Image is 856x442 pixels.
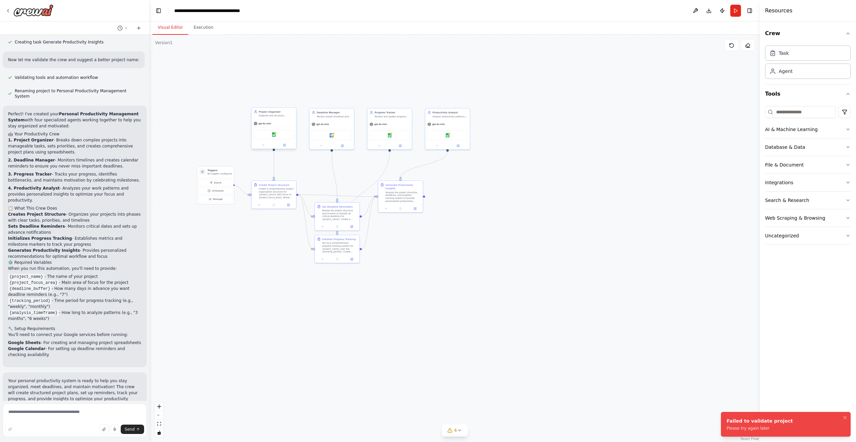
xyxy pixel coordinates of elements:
button: Click to speak your automation idea [110,425,119,434]
g: Edge from 888f7d68-95da-4390-bc67-55b8ab4dfa1e to 5693ed08-95ac-4aea-9047-18779c32c7c4 [272,151,276,179]
div: Generate Productivity InsightsAnalyze the project structure, deadlines, and progress tracking sys... [378,181,423,213]
strong: 1. Project Organizer [8,138,53,142]
h2: 📋 What This Crew Does [8,205,141,211]
div: Organize and structure personal projects by creating comprehensive project plans, breaking down t... [259,114,294,117]
div: TriggersNo triggers configuredEventScheduleManage [197,166,234,205]
strong: 4. Productivity Analyst [8,186,60,191]
g: Edge from 5693ed08-95ac-4aea-9047-18779c32c7c4 to 6f88ba99-a76f-459c-9377-2edc32beaad8 [299,193,313,218]
div: Set Deadline Reminders [322,205,352,208]
button: Hide right sidebar [745,6,754,15]
div: Monitor and update progress on goals related to {project_name}, track task completion rates, iden... [374,115,410,118]
span: gpt-4o-mini [258,122,271,125]
button: Upload files [99,425,109,434]
div: Version 1 [155,40,173,45]
button: Schedule [199,187,232,194]
h2: 🔧 Setup Requirements [8,326,141,332]
div: Integrations [765,179,793,186]
strong: Initializes Progress Tracking [8,236,72,241]
button: Web Scraping & Browsing [765,209,851,227]
div: Deadline Manager [317,111,352,114]
code: {project_focus_area} [8,280,59,286]
img: Google calendar [330,133,334,137]
div: Progress TrackerMonitor and update progress on goals related to {project_name}, track task comple... [367,108,412,149]
strong: 3. Progress Tracker [8,172,52,177]
div: Web Scraping & Browsing [765,215,825,221]
li: - Time period for progress tracking (e.g., "weekly", "monthly") [8,298,141,310]
span: Validating tools and automation workflow [15,75,98,80]
strong: Creates Project Structure [8,212,66,217]
button: Hide left sidebar [154,6,163,15]
div: Set Deadline RemindersReview the project structure and timeline to identify all critical deadline... [315,202,360,231]
g: Edge from 5693ed08-95ac-4aea-9047-18779c32c7c4 to 377f4a97-37d0-43b2-9f62-5c0685768176 [299,193,376,198]
div: Failed to validate project [727,418,793,424]
p: Your personal productivity system is ready to help you stay organized, meet deadlines, and mainta... [8,378,141,408]
span: 4 [454,427,457,434]
strong: Generates Productivity Insights [8,248,80,253]
span: gpt-4o-mini [432,123,445,126]
strong: Google Calendar [8,346,45,351]
g: Edge from 6f88ba99-a76f-459c-9377-2edc32beaad8 to 377f4a97-37d0-43b2-9f62-5c0685768176 [362,195,376,218]
li: - Establishes metrics and milestone markers to track your progress [8,235,141,247]
div: Create a comprehensive project organization structure for {project_name} with focus on {project_f... [259,187,294,199]
g: Edge from 16033c0b-eba5-4f8a-b085-6f1658d27ca7 to 377f4a97-37d0-43b2-9f62-5c0685768176 [362,195,376,251]
code: {analysis_timeframe} [8,310,59,316]
span: Creating task Generate Productivity Insights [15,39,104,45]
button: File & Document [765,156,851,174]
button: No output available [266,203,282,207]
h4: Resources [765,7,792,15]
div: Monitor project timelines and create calendar reminders for important deadlines related to {proje... [317,115,352,118]
li: - How many days in advance you want deadline reminders (e.g., "7") [8,286,141,298]
button: No output available [393,206,408,211]
button: Open in side panel [345,257,358,261]
div: Analyze the project structure, deadlines, and progress tracking system to provide personalized pr... [386,191,421,203]
div: File & Document [765,161,804,168]
li: - For creating and managing project spreadsheets [8,340,141,346]
li: - Provides personalized recommendations for optimal workflow and focus [8,247,141,259]
div: Initialize Progress TrackingSet up a comprehensive progress tracking system for {project_name} ov... [315,235,360,263]
button: Uncategorized [765,227,851,244]
button: Open in side panel [390,144,410,148]
button: Open in side panel [448,144,468,148]
li: - How long to analyze patterns (e.g., "3 months", "6 weeks") [8,310,141,322]
button: Tools [765,85,851,103]
button: Crew [765,24,851,43]
button: Search & Research [765,192,851,209]
strong: Google Sheets [8,340,41,345]
li: - Main area of focus for the project [8,280,141,286]
button: toggle interactivity [155,428,164,437]
div: Agent [779,68,792,75]
button: Open in side panel [274,143,295,147]
div: Database & Data [765,144,805,150]
button: Send [121,425,144,434]
div: Review the project structure and timeline to identify all critical deadlines for {project_name}. ... [322,209,357,221]
div: Initialize Progress Tracking [322,237,355,241]
button: Open in side panel [409,206,421,211]
h3: Triggers [207,169,232,172]
div: Productivity Analyst [433,111,468,114]
li: - Monitors critical dates and sets up advance notifications [8,223,141,235]
span: Event [214,181,222,184]
button: Manage [199,196,232,203]
p: You'll need to connect your Google services before running: [8,332,141,338]
div: Search & Research [765,197,809,204]
div: Generate Productivity Insights [386,183,421,190]
g: Edge from 2865d0ed-271f-425a-ac70-8695e3257da5 to 377f4a97-37d0-43b2-9f62-5c0685768176 [399,151,449,179]
strong: Personal Productivity Management System [8,112,139,122]
button: zoom out [155,411,164,420]
p: - Analyzes your work patterns and provides personalized insights to optimize your focus and produ... [8,185,141,203]
img: Logo [13,4,53,16]
span: Send [125,427,135,432]
g: Edge from 759c03d7-b2bf-4bd0-9281-ec6d04d2ab12 to 16033c0b-eba5-4f8a-b085-6f1658d27ca7 [335,151,392,233]
div: Progress Tracker [374,111,410,114]
button: No output available [329,257,345,261]
div: Project OrganizerOrganize and structure personal projects by creating comprehensive project plans... [251,108,296,149]
span: Schedule [212,189,224,193]
div: Please try again later [727,426,793,431]
div: Task [779,50,789,57]
button: No output available [329,224,345,229]
button: Open in side panel [345,224,358,229]
code: {tracking_period} [8,298,51,304]
button: Open in side panel [282,203,295,207]
h2: 🤖 Your Productivity Crew [8,131,141,137]
img: Google sheets [272,132,276,137]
